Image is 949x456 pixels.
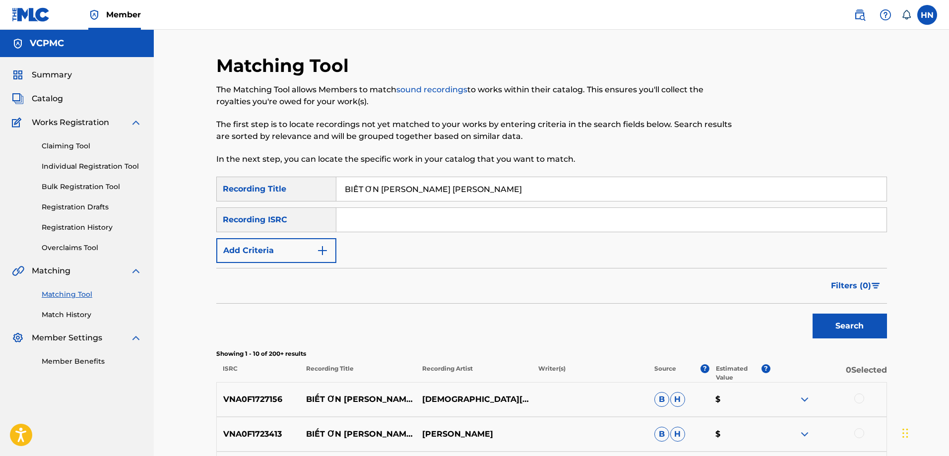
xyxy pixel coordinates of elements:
[12,7,50,22] img: MLC Logo
[670,427,685,442] span: H
[316,245,328,257] img: 9d2ae6d4665cec9f34b9.svg
[30,38,64,49] h5: VCPMC
[396,85,467,94] a: sound recordings
[850,5,870,25] a: Public Search
[872,283,880,289] img: filter
[854,9,866,21] img: search
[12,38,24,50] img: Accounts
[709,393,770,405] p: $
[130,332,142,344] img: expand
[106,9,141,20] span: Member
[12,93,24,105] img: Catalog
[670,392,685,407] span: H
[32,117,109,129] span: Works Registration
[216,153,733,165] p: In the next step, you can locate the specific work in your catalog that you want to match.
[300,393,416,405] p: BIẾT ƠN [PERSON_NAME] [PERSON_NAME]
[216,349,887,358] p: Showing 1 - 10 of 200+ results
[32,332,102,344] span: Member Settings
[217,393,300,405] p: VNA0F1727156
[12,265,24,277] img: Matching
[42,356,142,367] a: Member Benefits
[416,428,532,440] p: [PERSON_NAME]
[42,161,142,172] a: Individual Registration Tool
[12,93,63,105] a: CatalogCatalog
[130,265,142,277] img: expand
[130,117,142,129] img: expand
[654,364,676,382] p: Source
[216,364,300,382] p: ISRC
[899,408,949,456] iframe: Chat Widget
[654,392,669,407] span: B
[42,202,142,212] a: Registration Drafts
[709,428,770,440] p: $
[217,428,300,440] p: VNA0F1723413
[799,393,811,405] img: expand
[299,364,415,382] p: Recording Title
[12,117,25,129] img: Works Registration
[12,69,24,81] img: Summary
[216,84,733,108] p: The Matching Tool allows Members to match to works within their catalog. This ensures you'll coll...
[921,301,949,381] iframe: Resource Center
[32,69,72,81] span: Summary
[32,93,63,105] span: Catalog
[216,55,354,77] h2: Matching Tool
[416,364,532,382] p: Recording Artist
[902,418,908,448] div: Drag
[12,332,24,344] img: Member Settings
[901,10,911,20] div: Notifications
[42,310,142,320] a: Match History
[831,280,871,292] span: Filters ( 0 )
[216,177,887,343] form: Search Form
[825,273,887,298] button: Filters (0)
[300,428,416,440] p: BIẾT ƠN [PERSON_NAME] [PERSON_NAME]
[42,141,142,151] a: Claiming Tool
[880,9,891,21] img: help
[42,289,142,300] a: Matching Tool
[216,119,733,142] p: The first step is to locate recordings not yet matched to your works by entering criteria in the ...
[700,364,709,373] span: ?
[216,238,336,263] button: Add Criteria
[770,364,886,382] p: 0 Selected
[761,364,770,373] span: ?
[917,5,937,25] div: User Menu
[876,5,895,25] div: Help
[654,427,669,442] span: B
[42,243,142,253] a: Overclaims Tool
[42,222,142,233] a: Registration History
[42,182,142,192] a: Bulk Registration Tool
[416,393,532,405] p: [DEMOGRAPHIC_DATA][PERSON_NAME]
[532,364,648,382] p: Writer(s)
[799,428,811,440] img: expand
[32,265,70,277] span: Matching
[813,314,887,338] button: Search
[716,364,761,382] p: Estimated Value
[12,69,72,81] a: SummarySummary
[88,9,100,21] img: Top Rightsholder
